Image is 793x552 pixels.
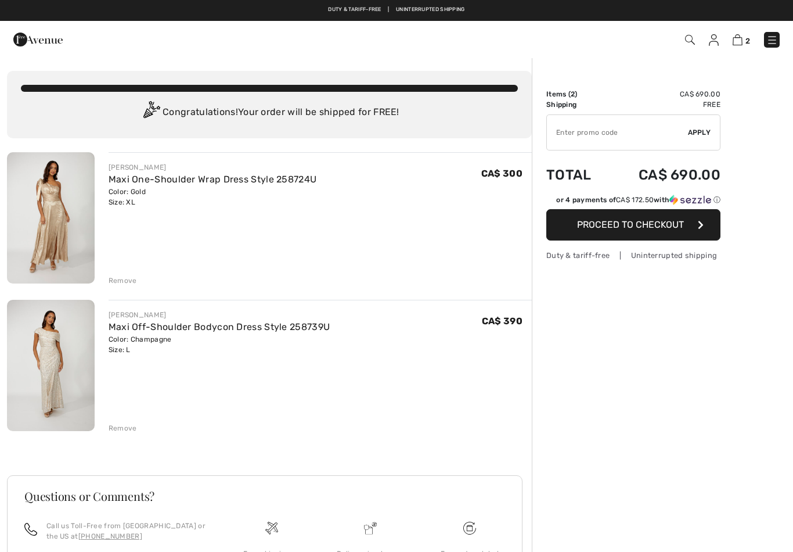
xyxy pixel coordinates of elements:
span: Apply [688,127,711,138]
img: My Info [709,34,719,46]
img: 1ère Avenue [13,28,63,51]
div: [PERSON_NAME] [109,162,317,173]
span: Proceed to Checkout [577,219,684,230]
td: CA$ 690.00 [608,89,720,99]
td: Items ( ) [546,89,608,99]
a: [PHONE_NUMBER] [78,532,142,540]
td: Shipping [546,99,608,110]
span: 2 [745,37,750,45]
span: CA$ 300 [481,168,522,179]
td: Total [546,155,608,195]
img: Sezzle [669,195,711,205]
img: Free shipping on orders over $99 [265,522,278,535]
div: or 4 payments of with [556,195,720,205]
a: Maxi Off-Shoulder Bodycon Dress Style 258739U [109,321,330,332]
div: Duty & tariff-free | Uninterrupted shipping [546,250,720,261]
img: Maxi One-Shoulder Wrap Dress Style 258724U [7,152,95,284]
img: Maxi Off-Shoulder Bodycon Dress Style 258739U [7,300,95,431]
td: CA$ 690.00 [608,155,720,195]
img: Congratulation2.svg [139,101,163,124]
h3: Questions or Comments? [24,490,505,502]
div: Remove [109,423,137,433]
img: Free shipping on orders over $99 [463,522,476,535]
span: CA$ 390 [482,316,522,327]
div: Congratulations! Your order will be shipped for FREE! [21,101,518,124]
div: [PERSON_NAME] [109,310,330,320]
div: Remove [109,275,137,286]
div: Color: Gold Size: XL [109,187,317,207]
img: Search [685,35,695,45]
a: 1ère Avenue [13,33,63,44]
img: call [24,523,37,536]
div: or 4 payments ofCA$ 172.50withSezzle Click to learn more about Sezzle [546,195,720,209]
img: Shopping Bag [733,34,742,45]
a: 2 [733,33,750,46]
td: Free [608,99,720,110]
span: CA$ 172.50 [616,196,654,204]
div: Color: Champagne Size: L [109,334,330,355]
input: Promo code [547,115,688,150]
button: Proceed to Checkout [546,209,720,241]
span: 2 [571,90,575,98]
img: Menu [766,34,778,46]
p: Call us Toll-Free from [GEOGRAPHIC_DATA] or the US at [46,521,208,542]
a: Maxi One-Shoulder Wrap Dress Style 258724U [109,174,317,185]
img: Delivery is a breeze since we pay the duties! [364,522,377,535]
